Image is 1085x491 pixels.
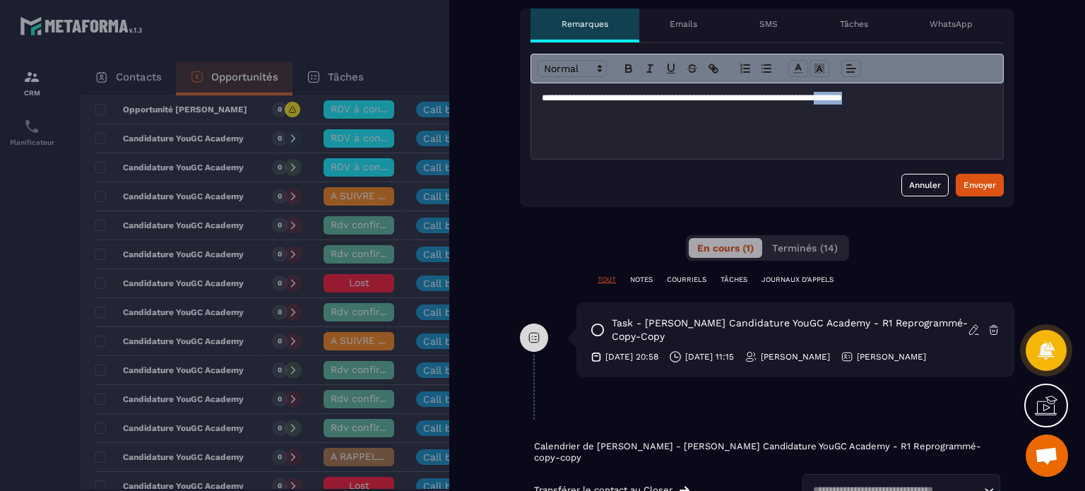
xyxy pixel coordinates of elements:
button: Annuler [901,174,949,196]
button: En cours (1) [689,238,762,258]
p: [DATE] 11:15 [685,351,734,362]
p: Emails [670,18,697,30]
p: [DATE] 20:58 [605,351,658,362]
p: task - [PERSON_NAME] Candidature YouGC Academy - R1 Reprogrammé-copy-copy [612,317,968,343]
p: JOURNAUX D'APPELS [761,275,834,285]
p: Calendrier de [PERSON_NAME] - [PERSON_NAME] Candidature YouGC Academy - R1 Reprogrammé-copy-copy [534,441,1000,463]
p: Remarques [562,18,608,30]
span: En cours (1) [697,242,754,254]
button: Terminés (14) [764,238,846,258]
p: SMS [759,18,778,30]
p: [PERSON_NAME] [761,351,830,362]
p: COURRIELS [667,275,706,285]
p: NOTES [630,275,653,285]
p: TOUT [598,275,616,285]
div: Ouvrir le chat [1026,434,1068,477]
span: Terminés (14) [772,242,838,254]
p: [PERSON_NAME] [857,351,926,362]
p: TÂCHES [721,275,747,285]
button: Envoyer [956,174,1004,196]
div: Envoyer [964,178,996,192]
p: WhatsApp [930,18,973,30]
p: Tâches [840,18,868,30]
